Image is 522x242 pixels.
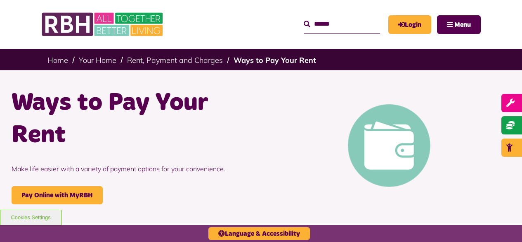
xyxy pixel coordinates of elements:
[454,22,471,28] span: Menu
[41,8,165,41] img: RBH
[79,55,116,65] a: Your Home
[437,15,481,34] button: Navigation
[12,151,255,186] p: Make life easier with a variety of payment options for your convenience.
[234,55,316,65] a: Ways to Pay Your Rent
[485,205,522,242] iframe: Netcall Web Assistant for live chat
[12,87,255,151] h1: Ways to Pay Your Rent
[12,186,103,204] a: Pay Online with MyRBH
[208,227,310,240] button: Language & Accessibility
[47,55,68,65] a: Home
[348,104,430,187] img: Pay Rent
[388,15,431,34] a: MyRBH
[127,55,223,65] a: Rent, Payment and Charges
